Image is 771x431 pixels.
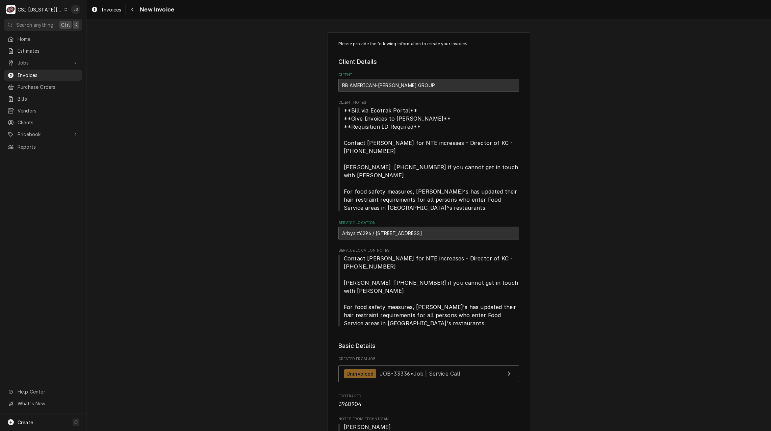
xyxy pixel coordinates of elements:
[338,394,519,408] div: Ecotrak ID
[338,100,519,212] div: Client Notes
[18,47,79,54] span: Estimates
[338,416,519,422] span: Notes From Technician
[338,100,519,105] span: Client Notes
[18,72,79,79] span: Invoices
[18,420,33,425] span: Create
[338,41,519,47] p: Please provide the following information to create your invoice:
[4,129,82,140] a: Go to Pricebook
[338,220,519,239] div: Service Location
[6,5,16,14] div: CSI Kansas City's Avatar
[338,227,519,239] div: Arbys #6296 / 9066 E State Rte 350, Raytown, MO 64133
[4,117,82,128] a: Clients
[380,370,461,377] span: JOB-33336 • Job | Service Call
[4,57,82,68] a: Go to Jobs
[338,254,519,327] span: Service Location Notes
[4,398,82,409] a: Go to What's New
[338,356,519,362] span: Created From Job
[338,72,519,92] div: Client
[4,33,82,45] a: Home
[344,107,520,211] span: **Bill via Ecotrak Portal** **Give Invoices to [PERSON_NAME]** **Requisition ID Required** Contac...
[338,106,519,212] span: Client Notes
[344,369,376,378] div: Uninvoiced
[88,4,124,15] a: Invoices
[338,394,519,399] span: Ecotrak ID
[61,21,70,28] span: Ctrl
[75,21,78,28] span: K
[4,141,82,152] a: Reports
[338,248,519,327] div: Service Location Notes
[18,83,79,91] span: Purchase Orders
[338,365,519,382] a: View Job
[338,72,519,78] label: Client
[4,70,82,81] a: Invoices
[74,419,78,426] span: C
[18,143,79,150] span: Reports
[71,5,80,14] div: Joshua Bennett's Avatar
[4,19,82,31] button: Search anythingCtrlK
[338,57,519,66] legend: Client Details
[4,45,82,56] a: Estimates
[4,105,82,116] a: Vendors
[71,5,80,14] div: JB
[338,400,519,408] span: Ecotrak ID
[344,255,520,327] span: Contact [PERSON_NAME] for NTE increases - Director of KC - [PHONE_NUMBER] [PERSON_NAME] [PHONE_NU...
[18,107,79,114] span: Vendors
[6,5,16,14] div: C
[4,386,82,397] a: Go to Help Center
[338,79,519,92] div: RB AMERICAN-FLYNN GROUP
[338,220,519,226] label: Service Location
[127,4,138,15] button: Navigate back
[18,131,69,138] span: Pricebook
[18,388,78,395] span: Help Center
[338,356,519,385] div: Created From Job
[338,401,361,407] span: 3960904
[138,5,174,14] span: New Invoice
[338,341,519,350] legend: Basic Details
[101,6,121,13] span: Invoices
[18,95,79,102] span: Bills
[4,81,82,93] a: Purchase Orders
[18,59,69,66] span: Jobs
[18,119,79,126] span: Clients
[16,21,53,28] span: Search anything
[18,6,62,13] div: CSI [US_STATE][GEOGRAPHIC_DATA]
[18,35,79,43] span: Home
[18,400,78,407] span: What's New
[338,248,519,253] span: Service Location Notes
[4,93,82,104] a: Bills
